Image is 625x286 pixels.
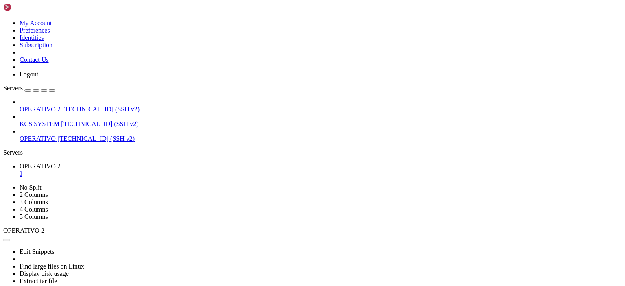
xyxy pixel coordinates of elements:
[20,191,48,198] a: 2 Columns
[20,135,622,142] a: OPERATIVO [TECHNICAL_ID] (SSH v2)
[20,34,44,41] a: Identities
[20,98,622,113] li: OPERATIVO 2 [TECHNICAL_ID] (SSH v2)
[20,206,48,213] a: 4 Columns
[3,227,44,234] span: OPERATIVO 2
[20,120,622,128] a: KCS SYSTEM [TECHNICAL_ID] (SSH v2)
[3,10,7,17] div: (0, 1)
[20,20,52,26] a: My Account
[3,85,55,92] a: Servers
[20,248,55,255] a: Edit Snippets
[3,3,519,10] x-row: Connecting [TECHNICAL_ID]...
[20,71,38,78] a: Logout
[20,163,622,177] a: OPERATIVO 2
[62,106,140,113] span: [TECHNICAL_ID] (SSH v2)
[20,106,61,113] span: OPERATIVO 2
[3,149,622,156] div: Servers
[20,199,48,205] a: 3 Columns
[3,3,50,11] img: Shellngn
[20,277,57,284] a: Extract tar file
[20,213,48,220] a: 5 Columns
[20,163,61,170] span: OPERATIVO 2
[61,120,138,127] span: [TECHNICAL_ID] (SSH v2)
[20,113,622,128] li: KCS SYSTEM [TECHNICAL_ID] (SSH v2)
[3,85,23,92] span: Servers
[20,170,622,177] a: 
[20,263,84,270] a: Find large files on Linux
[57,135,135,142] span: [TECHNICAL_ID] (SSH v2)
[20,120,59,127] span: KCS SYSTEM
[20,135,56,142] span: OPERATIVO
[20,128,622,142] li: OPERATIVO [TECHNICAL_ID] (SSH v2)
[20,106,622,113] a: OPERATIVO 2 [TECHNICAL_ID] (SSH v2)
[20,184,42,191] a: No Split
[20,56,49,63] a: Contact Us
[20,270,69,277] a: Display disk usage
[20,27,50,34] a: Preferences
[20,41,52,48] a: Subscription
